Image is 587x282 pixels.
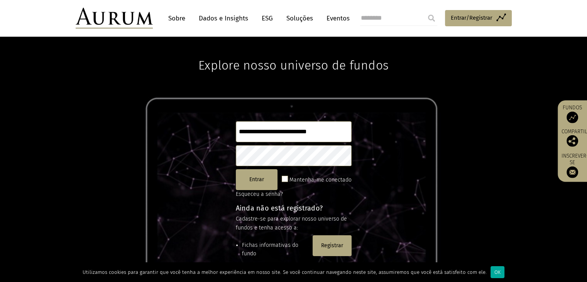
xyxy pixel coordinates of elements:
a: Entrar/Registrar [445,10,512,26]
font: Utilizamos cookies para garantir que você tenha a melhor experiência em nosso site. Se você conti... [83,269,487,275]
button: Registrar [313,235,351,256]
a: Eventos [323,11,350,25]
img: Fundos de acesso [567,112,578,123]
a: Dados e Insights [195,11,252,25]
button: Entrar [236,169,277,190]
font: Dados e Insights [199,14,248,22]
img: Inscreva-se na nossa newsletter [567,166,578,178]
a: Esqueceu a senha? [236,191,283,197]
font: OK [494,269,501,275]
font: Entrar/Registrar [451,14,492,21]
font: ESG [262,14,273,22]
font: Sobre [168,14,185,22]
font: Explore nosso universo de fundos [198,58,389,73]
font: Mantenha-me conectado [289,177,352,183]
input: Submit [424,10,439,26]
font: Eventos [326,14,350,22]
font: Soluções [286,14,313,22]
img: Compartilhe esta publicação [567,135,578,147]
font: Fichas informativas do fundo [242,242,298,257]
font: Entrar [249,176,264,183]
font: Cadastre-se para explorar nosso universo de fundos e tenha acesso a: [236,216,347,231]
a: Fundos [562,104,583,123]
font: Fundos [563,104,582,111]
a: Sobre [164,11,189,25]
font: Registrar [321,242,343,249]
img: Aurum [76,8,153,29]
a: ESG [258,11,277,25]
a: Soluções [283,11,317,25]
font: Ainda não está registrado? [236,204,323,212]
